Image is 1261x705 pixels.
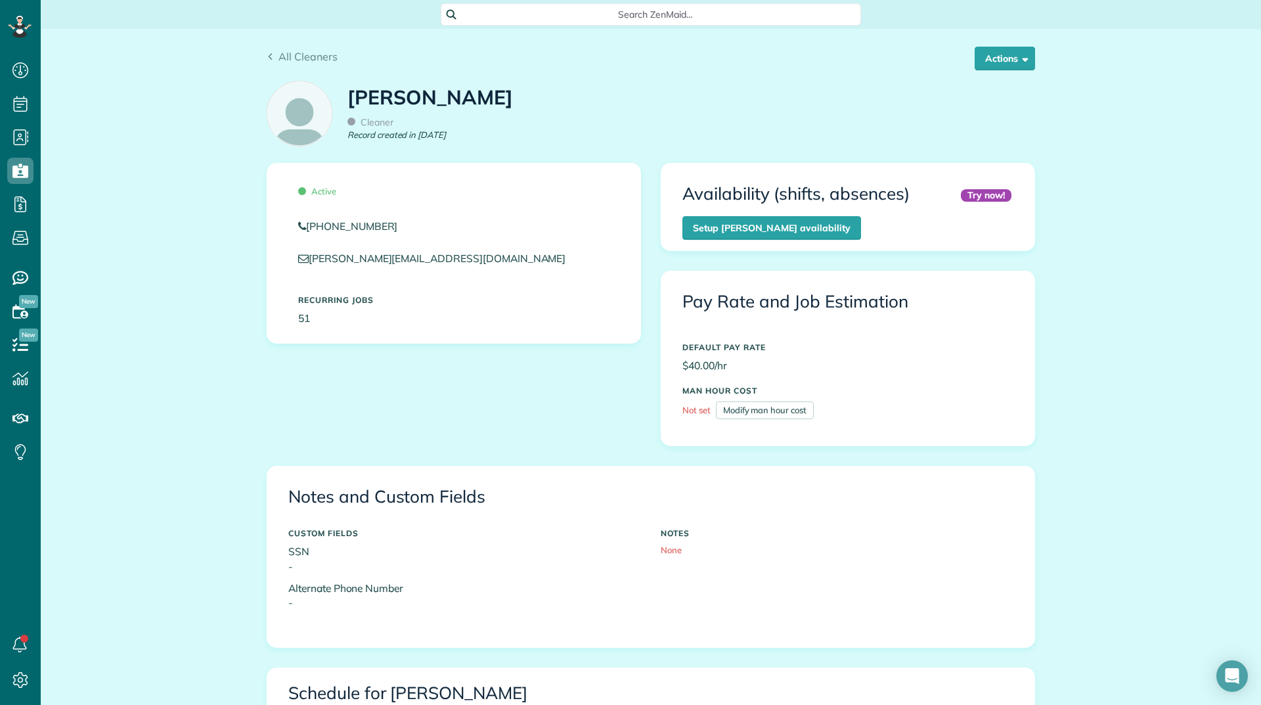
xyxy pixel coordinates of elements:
h1: [PERSON_NAME] [347,87,513,108]
h5: CUSTOM FIELDS [288,529,641,537]
a: [PHONE_NUMBER] [298,219,609,234]
h3: Availability (shifts, absences) [682,185,910,204]
div: Try now! [961,189,1011,202]
h3: Schedule for [PERSON_NAME] [288,684,1013,703]
p: 51 [298,311,609,326]
h5: MAN HOUR COST [682,386,1013,395]
span: All Cleaners [278,50,338,63]
span: None [661,545,682,555]
span: New [19,295,38,308]
span: New [19,329,38,342]
a: [PERSON_NAME][EMAIL_ADDRESS][DOMAIN_NAME] [298,252,578,265]
p: $40.00/hr [682,358,1013,373]
h3: Notes and Custom Fields [288,488,1013,507]
div: Open Intercom Messenger [1216,660,1248,692]
img: employee_icon-c2f8239691d896a72cdd9dc41cfb7b06f9d69bdd837a2ad469be8ff06ab05b5f.png [267,81,332,146]
h5: Recurring Jobs [298,296,609,304]
em: Record created in [DATE] [347,129,446,141]
span: Not set [682,405,711,415]
h3: Pay Rate and Job Estimation [682,292,1013,311]
h5: DEFAULT PAY RATE [682,343,1013,352]
a: Modify man hour cost [716,401,814,419]
a: Setup [PERSON_NAME] availability [682,216,861,240]
p: Alternate Phone Number - [288,581,641,611]
button: Actions [975,47,1035,70]
a: All Cleaners [267,49,338,64]
p: SSN - [288,544,641,574]
span: Active [298,186,336,196]
h5: NOTES [661,529,1013,537]
span: Cleaner [347,116,393,128]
